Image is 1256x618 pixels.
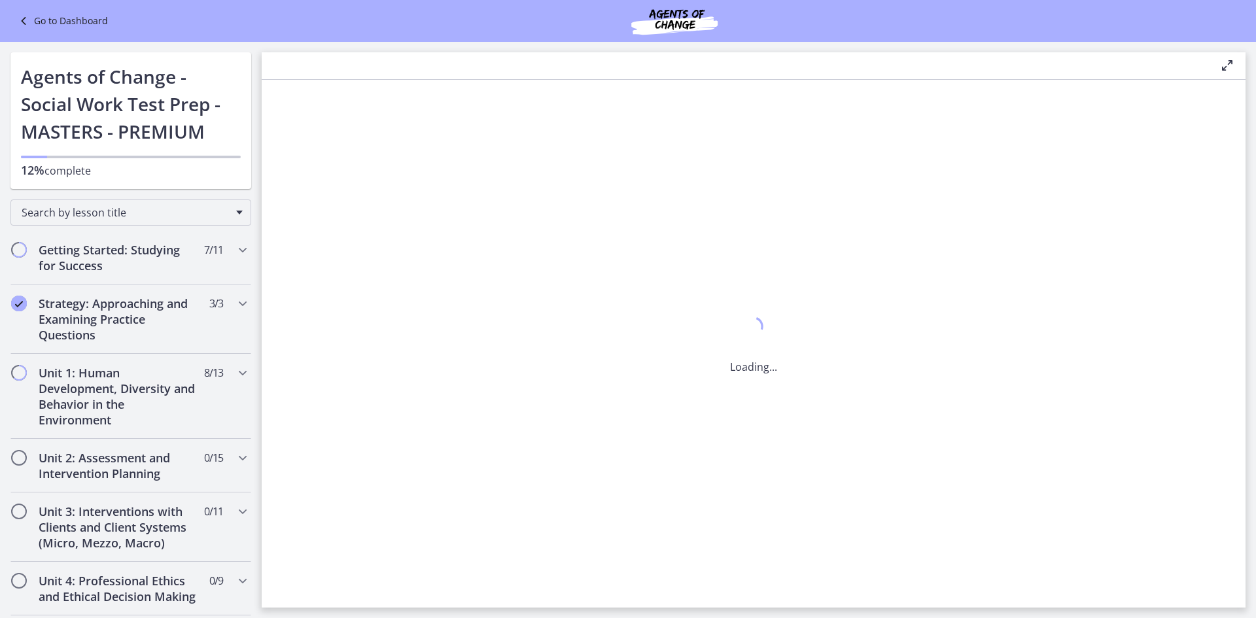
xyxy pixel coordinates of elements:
[39,242,198,273] h2: Getting Started: Studying for Success
[39,504,198,551] h2: Unit 3: Interventions with Clients and Client Systems (Micro, Mezzo, Macro)
[16,13,108,29] a: Go to Dashboard
[11,296,27,311] i: Completed
[39,365,198,428] h2: Unit 1: Human Development, Diversity and Behavior in the Environment
[10,199,251,226] div: Search by lesson title
[21,162,44,178] span: 12%
[204,242,223,258] span: 7 / 11
[204,450,223,466] span: 0 / 15
[39,573,198,604] h2: Unit 4: Professional Ethics and Ethical Decision Making
[209,573,223,589] span: 0 / 9
[730,359,777,375] p: Loading...
[209,296,223,311] span: 3 / 3
[22,205,230,220] span: Search by lesson title
[204,365,223,381] span: 8 / 13
[21,162,241,179] p: complete
[39,296,198,343] h2: Strategy: Approaching and Examining Practice Questions
[39,450,198,481] h2: Unit 2: Assessment and Intervention Planning
[730,313,777,343] div: 1
[204,504,223,519] span: 0 / 11
[596,5,753,37] img: Agents of Change Social Work Test Prep
[21,63,241,145] h1: Agents of Change - Social Work Test Prep - MASTERS - PREMIUM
